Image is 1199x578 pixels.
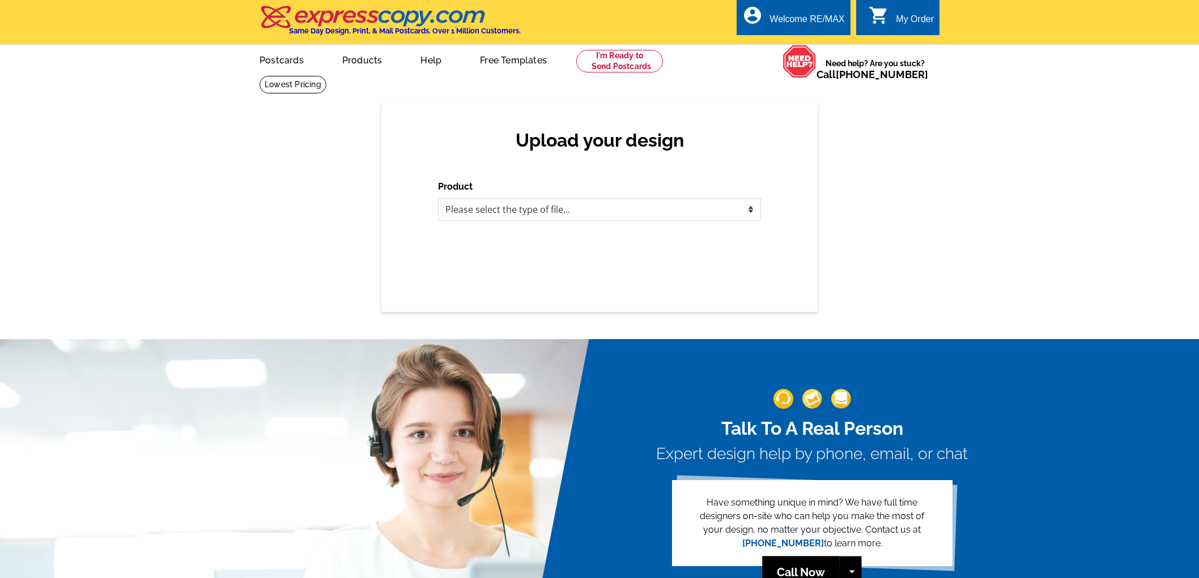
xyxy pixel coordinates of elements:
[869,12,934,27] a: shopping_cart My Order
[896,14,934,30] div: My Order
[817,58,934,80] span: Need help? Are you stuck?
[869,5,889,25] i: shopping_cart
[449,130,750,151] h2: Upload your design
[769,14,844,30] div: Welcome RE/MAX
[438,180,473,194] label: Product
[402,46,460,72] a: Help
[817,68,928,80] span: Call
[773,389,793,409] img: support-img-1.png
[289,27,521,35] h4: Same Day Design, Print, & Mail Postcards. Over 1 Million Customers.
[836,68,928,80] a: [PHONE_NUMBER]
[742,5,763,25] i: account_circle
[656,444,968,464] h3: Expert design help by phone, email, or chat
[742,538,824,549] a: [PHONE_NUMBER]
[831,389,851,409] img: support-img-3_1.png
[656,418,968,439] h2: Talk To A Real Person
[783,45,817,78] img: help
[324,46,401,72] a: Products
[260,14,521,35] a: Same Day Design, Print, & Mail Postcards. Over 1 Million Customers.
[241,46,322,72] a: Postcards
[802,389,822,409] img: support-img-2.png
[462,46,565,72] a: Free Templates
[690,496,934,550] p: Have something unique in mind? We have full time designers on-site who can help you make the most...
